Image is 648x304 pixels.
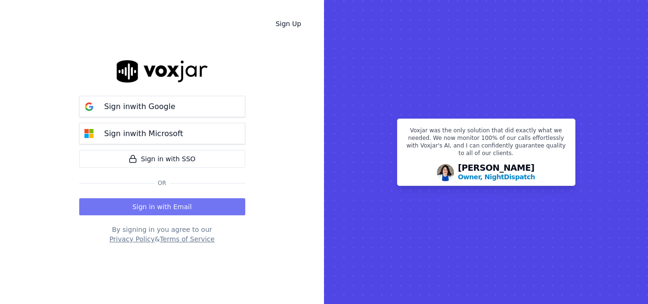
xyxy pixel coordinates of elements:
[154,179,170,187] span: Or
[110,234,155,244] button: Privacy Policy
[79,123,245,144] button: Sign inwith Microsoft
[104,128,183,139] p: Sign in with Microsoft
[458,164,535,182] div: [PERSON_NAME]
[80,97,99,116] img: google Sign in button
[104,101,176,112] p: Sign in with Google
[458,172,535,182] p: Owner, NightDispatch
[437,164,454,181] img: Avatar
[160,234,214,244] button: Terms of Service
[79,150,245,168] a: Sign in with SSO
[268,15,309,32] a: Sign Up
[79,198,245,215] button: Sign in with Email
[80,124,99,143] img: microsoft Sign in button
[117,60,208,83] img: logo
[403,127,569,161] p: Voxjar was the only solution that did exactly what we needed. We now monitor 100% of our calls ef...
[79,96,245,117] button: Sign inwith Google
[79,225,245,244] div: By signing in you agree to our &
